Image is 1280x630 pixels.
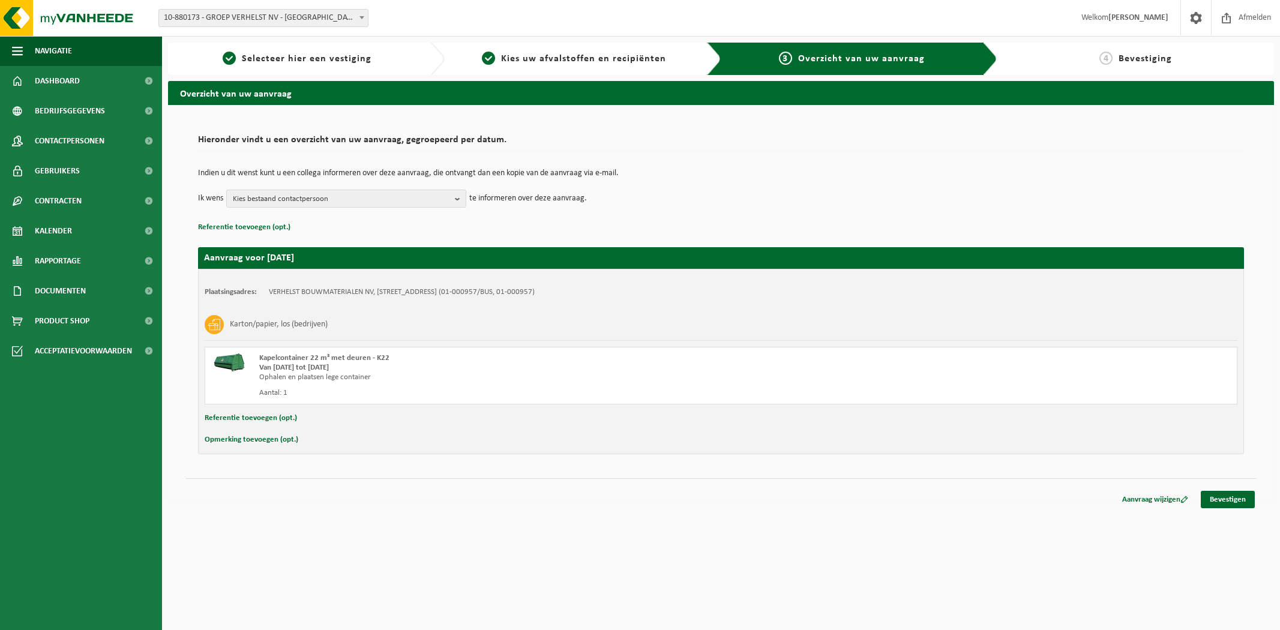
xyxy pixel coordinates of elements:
button: Referentie toevoegen (opt.) [205,410,297,426]
span: 4 [1099,52,1113,65]
span: Overzicht van uw aanvraag [798,54,925,64]
span: Selecteer hier een vestiging [242,54,371,64]
a: 1Selecteer hier een vestiging [174,52,421,66]
span: Bedrijfsgegevens [35,96,105,126]
a: Bevestigen [1201,491,1255,508]
img: HK-XK-22-GN-00.png [211,353,247,371]
td: VERHELST BOUWMATERIALEN NV, [STREET_ADDRESS] (01-000957/BUS, 01-000957) [269,287,535,297]
span: Kapelcontainer 22 m³ met deuren - K22 [259,354,389,362]
span: 10-880173 - GROEP VERHELST NV - OOSTENDE [159,10,368,26]
p: Ik wens [198,190,223,208]
span: Documenten [35,276,86,306]
span: Kies bestaand contactpersoon [233,190,450,208]
strong: Plaatsingsadres: [205,288,257,296]
button: Opmerking toevoegen (opt.) [205,432,298,448]
strong: Van [DATE] tot [DATE] [259,364,329,371]
a: 2Kies uw afvalstoffen en recipiënten [451,52,697,66]
h2: Hieronder vindt u een overzicht van uw aanvraag, gegroepeerd per datum. [198,135,1244,151]
strong: Aanvraag voor [DATE] [204,253,294,263]
h3: Karton/papier, los (bedrijven) [230,315,328,334]
p: Indien u dit wenst kunt u een collega informeren over deze aanvraag, die ontvangt dan een kopie v... [198,169,1244,178]
div: Ophalen en plaatsen lege container [259,373,769,382]
span: Bevestiging [1119,54,1172,64]
span: Dashboard [35,66,80,96]
span: Contracten [35,186,82,216]
span: Kies uw afvalstoffen en recipiënten [501,54,666,64]
a: Aanvraag wijzigen [1113,491,1197,508]
span: Kalender [35,216,72,246]
span: Rapportage [35,246,81,276]
span: 2 [482,52,495,65]
span: Contactpersonen [35,126,104,156]
span: Acceptatievoorwaarden [35,336,132,366]
span: 10-880173 - GROEP VERHELST NV - OOSTENDE [158,9,368,27]
p: te informeren over deze aanvraag. [469,190,587,208]
button: Referentie toevoegen (opt.) [198,220,290,235]
strong: [PERSON_NAME] [1108,13,1168,22]
span: Product Shop [35,306,89,336]
button: Kies bestaand contactpersoon [226,190,466,208]
div: Aantal: 1 [259,388,769,398]
span: Navigatie [35,36,72,66]
h2: Overzicht van uw aanvraag [168,81,1274,104]
span: 1 [223,52,236,65]
span: Gebruikers [35,156,80,186]
span: 3 [779,52,792,65]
